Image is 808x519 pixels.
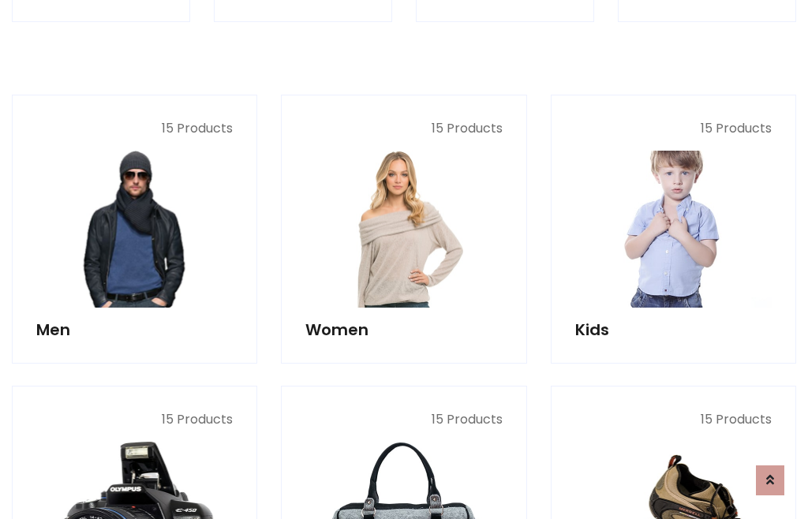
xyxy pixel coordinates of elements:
[305,119,502,138] p: 15 Products
[575,410,772,429] p: 15 Products
[575,119,772,138] p: 15 Products
[575,320,772,339] h5: Kids
[36,410,233,429] p: 15 Products
[36,119,233,138] p: 15 Products
[305,410,502,429] p: 15 Products
[305,320,502,339] h5: Women
[36,320,233,339] h5: Men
